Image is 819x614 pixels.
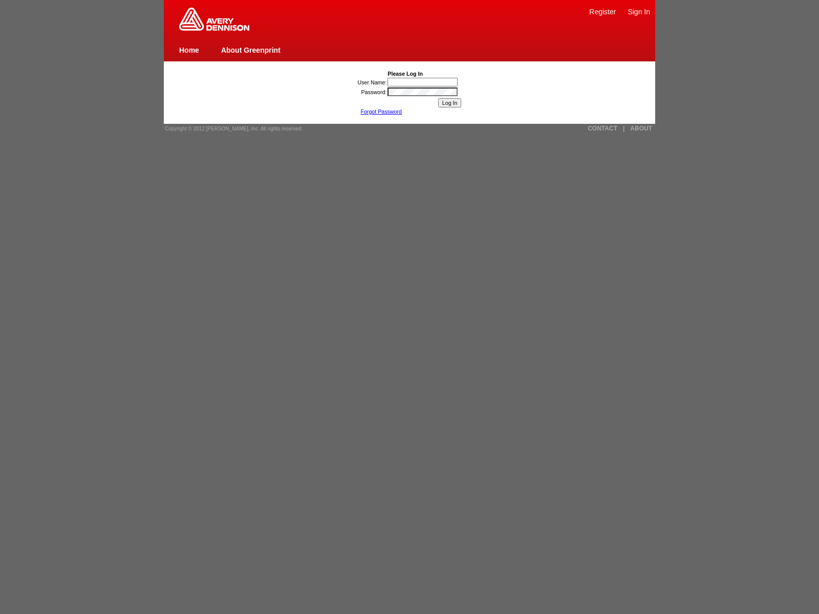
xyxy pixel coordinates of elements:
input: Log In [438,98,462,107]
b: Please Log In [387,71,423,77]
a: About Greenprint [221,46,281,54]
a: Forgot Password [360,108,402,115]
img: Home [179,8,249,31]
label: User Name: [358,79,387,85]
a: ABOUT [630,125,652,132]
a: Greenprint [179,26,249,32]
label: Password: [361,89,387,95]
a: CONTACT [588,125,617,132]
a: Sign In [628,8,650,16]
a: Home [179,46,199,54]
a: Register [589,8,616,16]
span: Copyright © 2012 [PERSON_NAME], Inc. All rights reserved. [165,126,303,131]
a: | [623,125,624,132]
